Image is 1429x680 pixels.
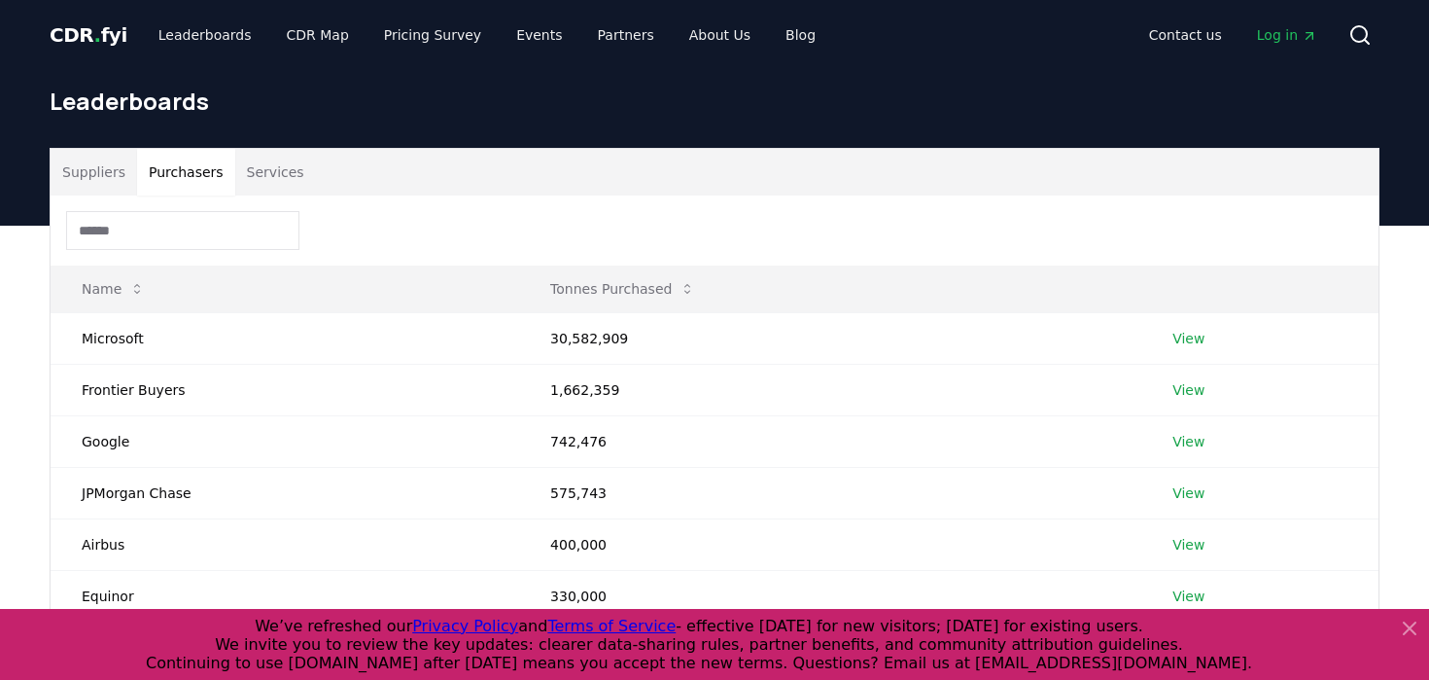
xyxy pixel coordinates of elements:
span: Log in [1257,25,1317,45]
td: Microsoft [51,312,519,364]
a: View [1172,535,1204,555]
a: Pricing Survey [368,18,497,53]
a: CDR.fyi [50,21,127,49]
td: 575,743 [519,467,1141,519]
nav: Main [1133,18,1333,53]
a: CDR Map [271,18,365,53]
td: Equinor [51,570,519,622]
td: 330,000 [519,570,1141,622]
a: Events [501,18,577,53]
a: View [1172,587,1204,606]
a: View [1172,432,1204,451]
a: Log in [1241,18,1333,53]
td: Google [51,415,519,467]
a: View [1172,483,1204,503]
a: Leaderboards [143,18,267,53]
h1: Leaderboards [50,86,1379,117]
span: CDR fyi [50,23,127,47]
td: 400,000 [519,519,1141,570]
button: Purchasers [137,149,235,196]
td: 30,582,909 [519,312,1141,364]
a: About Us [674,18,766,53]
a: Blog [770,18,831,53]
td: 742,476 [519,415,1141,467]
button: Tonnes Purchased [535,269,711,308]
a: Contact us [1133,18,1237,53]
span: . [94,23,101,47]
button: Suppliers [51,149,137,196]
td: JPMorgan Chase [51,467,519,519]
button: Name [66,269,160,308]
td: Airbus [51,519,519,570]
a: View [1172,380,1204,400]
a: View [1172,329,1204,348]
a: Partners [582,18,670,53]
button: Services [235,149,316,196]
td: Frontier Buyers [51,364,519,415]
td: 1,662,359 [519,364,1141,415]
nav: Main [143,18,831,53]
